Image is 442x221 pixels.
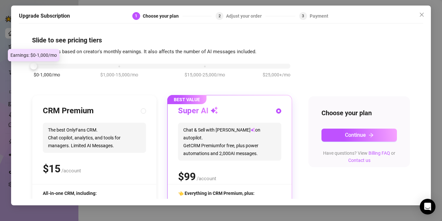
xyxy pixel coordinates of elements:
[178,170,196,183] span: $
[143,12,183,20] div: Choose your plan
[100,71,138,78] span: $1,000-15,000/mo
[197,176,216,182] span: /account
[34,71,60,78] span: $0-1,000/mo
[417,12,427,17] span: Close
[178,191,254,196] span: 👈 Everything in CRM Premium, plus:
[43,163,60,175] span: $
[8,49,59,61] div: Earnings: $0-1,000/mo
[323,150,395,163] span: Have questions? View or
[345,132,366,138] span: Continue
[19,12,70,20] h5: Upgrade Subscription
[226,12,266,20] div: Adjust your order
[135,14,137,18] span: 1
[178,106,218,116] h3: Super AI
[420,199,435,214] div: Open Intercom Messenger
[263,71,290,78] span: $25,000+/mo
[417,9,427,20] button: Close
[348,158,370,163] a: Contact us
[178,123,281,161] span: Chat & Sell with [PERSON_NAME] on autopilot. Get CRM Premium for free, plus power automations and...
[61,168,81,174] span: /account
[43,123,146,153] span: The best OnlyFans CRM. Chat copilot, analytics, and tools for managers. Limited AI Messages.
[302,14,304,18] span: 3
[185,71,225,78] span: $15,000-25,000/mo
[321,129,397,142] button: Continuearrow-right
[43,191,97,196] span: All-in-one CRM, including:
[32,36,410,45] h4: Slide to see pricing tiers
[310,12,328,20] div: Payment
[368,150,390,156] a: Billing FAQ
[167,95,206,104] span: BEST VALUE
[219,14,221,18] span: 2
[368,133,374,138] span: arrow-right
[32,49,256,55] span: Our pricing is based on creator's monthly earnings. It also affects the number of AI messages inc...
[321,108,397,118] h4: Choose your plan
[43,106,94,116] h3: CRM Premium
[419,12,424,17] span: close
